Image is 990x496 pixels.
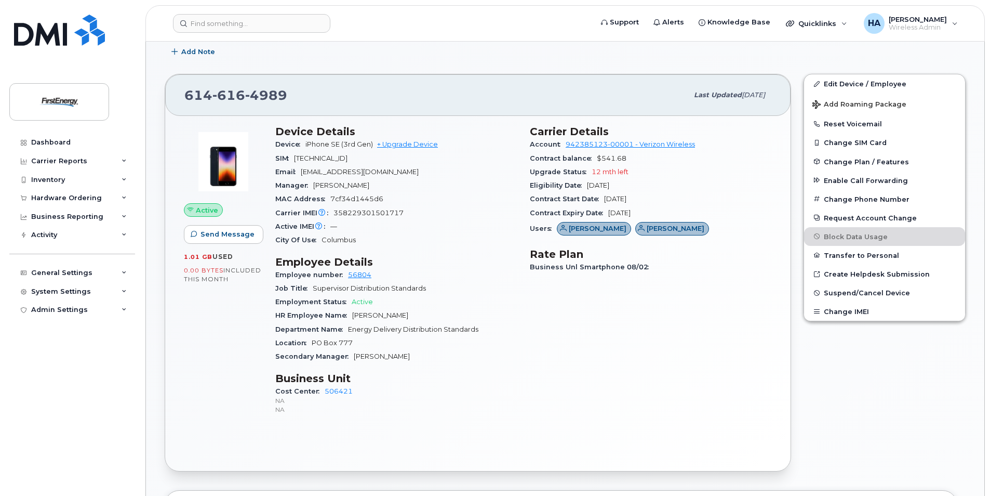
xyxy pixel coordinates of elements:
button: Transfer to Personal [804,246,965,265]
span: 4989 [245,87,287,103]
span: [PERSON_NAME] [647,224,704,233]
a: 942385123-00001 - Verizon Wireless [566,140,695,148]
span: Email [275,168,301,176]
h3: Device Details [275,125,517,138]
button: Reset Voicemail [804,114,965,133]
span: [DATE] [742,91,765,99]
span: Location [275,339,312,347]
h3: Employee Details [275,256,517,268]
span: 358229301501717 [333,209,404,217]
span: Add Roaming Package [812,100,906,110]
a: 506421 [325,387,353,395]
span: Cost Center [275,387,325,395]
span: SIM [275,154,294,162]
span: Energy Delivery Distribution Standards [348,325,478,333]
a: Support [594,12,646,33]
span: Business Unl Smartphone 08/02 [530,263,654,271]
span: 0.00 Bytes [184,267,223,274]
button: Request Account Change [804,208,965,227]
span: 12 mth left [592,168,628,176]
a: Edit Device / Employee [804,74,965,93]
span: [TECHNICAL_ID] [294,154,347,162]
span: [PERSON_NAME] [313,181,369,189]
span: [DATE] [604,195,626,203]
button: Send Message [184,225,263,244]
a: Create Helpdesk Submission [804,265,965,283]
span: Upgrade Status [530,168,592,176]
a: + Upgrade Device [377,140,438,148]
div: Quicklinks [779,13,854,34]
span: [PERSON_NAME] [889,15,947,23]
span: Secondary Manager [275,353,354,360]
span: [EMAIL_ADDRESS][DOMAIN_NAME] [301,168,419,176]
span: used [212,253,233,260]
span: Account [530,140,566,148]
a: [PERSON_NAME] [557,225,631,232]
button: Add Roaming Package [804,93,965,114]
span: 616 [212,87,245,103]
span: [PERSON_NAME] [354,353,410,360]
span: 614 [184,87,287,103]
span: Department Name [275,325,348,333]
span: City Of Use [275,236,322,244]
button: Block Data Usage [804,227,965,246]
h3: Carrier Details [530,125,772,138]
span: iPhone SE (3rd Gen) [305,140,373,148]
a: 56804 [348,271,371,279]
span: Columbus [322,236,356,244]
h3: Business Unit [275,372,517,385]
button: Suspend/Cancel Device [804,283,965,302]
p: NA [275,405,517,414]
span: Job Title [275,284,313,292]
button: Enable Call Forwarding [804,171,965,190]
span: Active [352,298,373,306]
span: — [330,223,337,230]
button: Change SIM Card [804,133,965,152]
a: [PERSON_NAME] [635,225,710,232]
span: Knowledge Base [707,17,770,28]
span: [PERSON_NAME] [352,311,408,319]
a: Alerts [646,12,691,33]
span: Alerts [662,17,684,28]
span: $541.68 [597,154,626,162]
span: PO Box 777 [312,339,353,347]
span: Send Message [200,229,255,239]
span: Contract Start Date [530,195,604,203]
span: [DATE] [608,209,631,217]
img: image20231002-3703462-1angbar.jpeg [192,130,255,193]
span: 7cf34d1445d6 [330,195,383,203]
h3: Rate Plan [530,248,772,260]
span: Add Note [181,47,215,57]
span: Users [530,225,557,232]
span: Contract balance [530,154,597,162]
span: MAC Address [275,195,330,203]
span: Last updated [694,91,742,99]
span: Manager [275,181,313,189]
span: Suspend/Cancel Device [824,289,910,297]
span: Carrier IMEI [275,209,333,217]
a: Knowledge Base [691,12,778,33]
span: Supervisor Distribution Standards [313,284,426,292]
span: Active [196,205,218,215]
span: Active IMEI [275,223,330,230]
span: Quicklinks [798,19,836,28]
span: Enable Call Forwarding [824,176,908,184]
span: Device [275,140,305,148]
p: NA [275,396,517,405]
button: Change Phone Number [804,190,965,208]
span: HR Employee Name [275,311,352,319]
input: Find something... [173,14,330,33]
span: Contract Expiry Date [530,209,608,217]
div: Hughes, Aaron B [857,13,965,34]
span: Eligibility Date [530,181,587,189]
iframe: Messenger Launcher [945,451,982,488]
button: Change IMEI [804,302,965,321]
span: Employment Status [275,298,352,306]
button: Add Note [165,43,224,61]
span: 1.01 GB [184,253,212,260]
span: [PERSON_NAME] [569,224,626,233]
span: HA [868,17,880,30]
button: Change Plan / Features [804,152,965,171]
span: Support [610,17,639,28]
span: Wireless Admin [889,23,947,32]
